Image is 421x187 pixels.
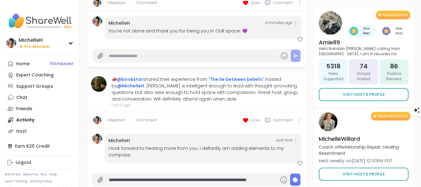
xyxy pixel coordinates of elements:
[16,61,30,67] div: Home
[273,117,293,123] span: Comment
[359,26,373,36] span: Star Peer
[50,172,57,177] a: Help
[16,72,54,78] div: Expert Coaching
[107,117,126,123] a: 1 Reaction
[5,179,27,184] a: Host Training
[5,69,74,81] a: Expert Coaching
[382,71,406,82] span: Positive Reviews
[24,44,50,49] span: Pro Member
[30,179,52,184] a: Safety Policy
[390,62,398,71] span: 86
[326,62,341,71] span: 5318
[16,160,31,166] div: Logout
[112,102,303,108] span: 1 hour ago
[343,171,385,177] span: Visit Host’s Profile
[360,62,368,71] span: 74
[19,37,50,44] div: MichelleH
[350,27,358,35] img: Star Peer
[108,137,130,144] a: MichelleH
[5,10,74,32] img: ShareWell Nav Logo
[16,106,32,112] div: Friends
[112,76,303,102] div: 📣 shared their experience from " " hosted by : [PERSON_NAME] is intelligent enough to lead with t...
[319,144,409,156] p: Coach of
[6,38,16,48] img: MichelleH
[23,172,38,177] a: About Us
[321,71,345,82] span: Peers Supported
[108,28,298,34] div: You're not alone and thank you for being you in OUR space. 💜
[382,27,390,35] img: Star Host
[343,92,385,97] span: Visit Host’s Profile
[276,137,293,144] span: Just now
[352,71,376,82] span: Groups Hosted
[41,172,47,177] a: FAQ
[117,76,143,82] a: @bookstar
[108,20,130,26] a: MichelleH
[210,76,262,82] a: The lie between beliefs
[5,157,74,168] a: Logout
[5,81,74,92] a: Support Groups
[108,145,298,158] div: I look forward to hearing more from you. I defiantly am adding elements to my compass.
[319,158,409,164] p: Held weekly on [DATE] 12:00PM PDT
[5,140,74,152] div: Earn $20 Credit
[5,92,74,103] a: Chat
[319,168,409,181] a: Visit Host’s Profile
[5,172,21,177] a: Referrals
[251,117,260,123] span: Love
[92,134,102,144] img: MichelleH
[383,12,408,17] span: Featured Host
[319,144,399,156] i: Relationship Repair: Healing Resentment
[265,20,293,27] span: 4 minutes ago
[117,83,144,89] a: @MichelleH
[319,88,409,101] a: Visit Host’s Profile
[319,38,409,46] h4: Amie89
[16,83,53,90] div: Support Groups
[92,16,102,26] img: MichelleH
[5,58,74,69] a: Home16Scheduled
[319,112,337,131] img: MichelleWillard
[319,135,409,143] h4: MichelleWillard
[50,61,73,66] span: 16 Scheduled
[319,46,409,56] p: Hello Ramblin [PERSON_NAME] calling from [GEOGRAPHIC_DATA], I am in recovery for [MEDICAL_DATA] b...
[93,116,101,124] img: MichelleH
[16,128,27,135] div: Host
[5,103,74,114] a: Friends
[5,125,74,137] a: Host
[319,11,342,35] img: Amie89
[378,114,408,119] span: Featured Coach
[392,26,406,36] span: Star Host
[136,117,157,123] span: 1 Comment
[91,76,107,92] img: bookstar
[16,95,27,101] div: Chat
